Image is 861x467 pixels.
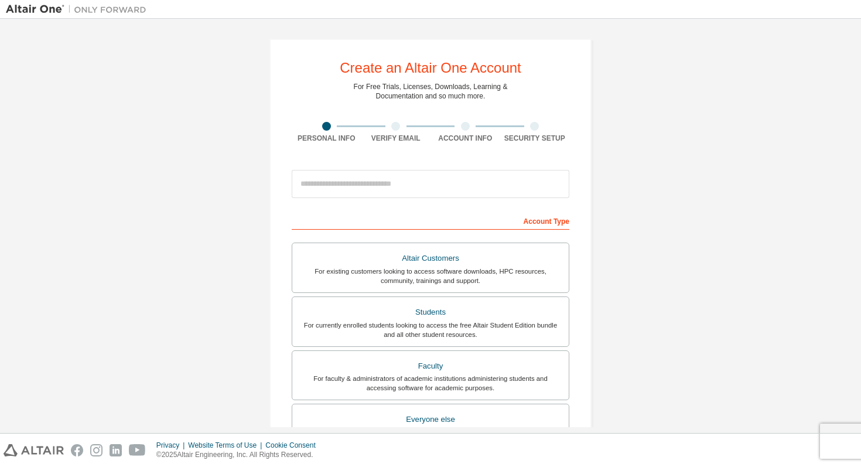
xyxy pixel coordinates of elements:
[299,267,562,285] div: For existing customers looking to access software downloads, HPC resources, community, trainings ...
[299,250,562,267] div: Altair Customers
[299,374,562,393] div: For faculty & administrators of academic institutions administering students and accessing softwa...
[354,82,508,101] div: For Free Trials, Licenses, Downloads, Learning & Documentation and so much more.
[265,441,322,450] div: Cookie Consent
[156,450,323,460] p: © 2025 Altair Engineering, Inc. All Rights Reserved.
[71,444,83,456] img: facebook.svg
[292,134,361,143] div: Personal Info
[299,304,562,321] div: Students
[361,134,431,143] div: Verify Email
[6,4,152,15] img: Altair One
[129,444,146,456] img: youtube.svg
[299,321,562,339] div: For currently enrolled students looking to access the free Altair Student Edition bundle and all ...
[90,444,102,456] img: instagram.svg
[500,134,570,143] div: Security Setup
[4,444,64,456] img: altair_logo.svg
[340,61,521,75] div: Create an Altair One Account
[292,211,569,230] div: Account Type
[299,358,562,374] div: Faculty
[430,134,500,143] div: Account Info
[110,444,122,456] img: linkedin.svg
[156,441,188,450] div: Privacy
[299,411,562,428] div: Everyone else
[188,441,265,450] div: Website Terms of Use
